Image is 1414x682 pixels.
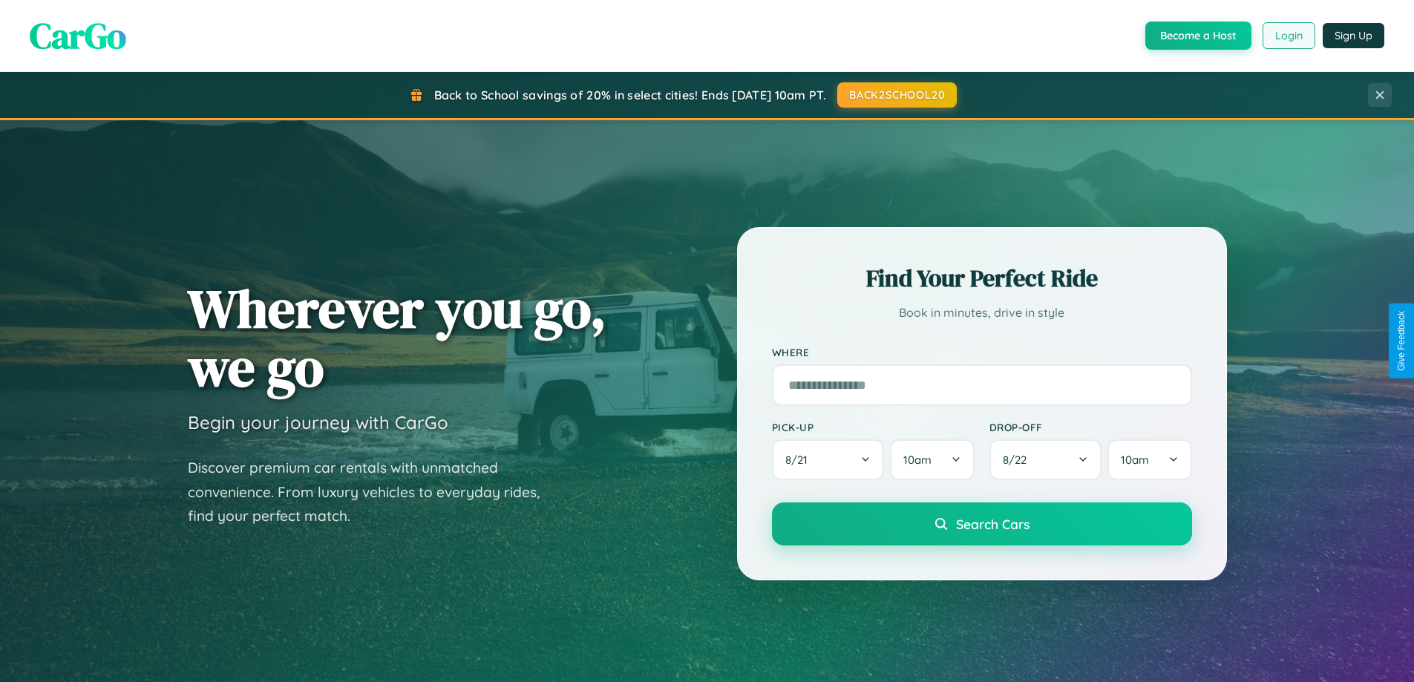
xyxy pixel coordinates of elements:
button: 10am [1107,439,1191,480]
span: 8 / 22 [1003,453,1034,467]
span: 10am [903,453,932,467]
button: 8/22 [989,439,1102,480]
div: Give Feedback [1396,311,1407,371]
span: 8 / 21 [785,453,815,467]
span: Back to School savings of 20% in select cities! Ends [DATE] 10am PT. [434,88,826,102]
h2: Find Your Perfect Ride [772,262,1192,295]
span: 10am [1121,453,1149,467]
span: CarGo [30,11,126,60]
label: Pick-up [772,421,975,433]
p: Discover premium car rentals with unmatched convenience. From luxury vehicles to everyday rides, ... [188,456,559,528]
button: 8/21 [772,439,885,480]
button: Search Cars [772,502,1192,545]
span: Search Cars [956,516,1030,532]
h3: Begin your journey with CarGo [188,411,448,433]
label: Where [772,346,1192,358]
button: Become a Host [1145,22,1251,50]
button: Login [1263,22,1315,49]
label: Drop-off [989,421,1192,433]
button: 10am [890,439,974,480]
button: BACK2SCHOOL20 [837,82,957,108]
button: Sign Up [1323,23,1384,48]
h1: Wherever you go, we go [188,279,606,396]
p: Book in minutes, drive in style [772,302,1192,324]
